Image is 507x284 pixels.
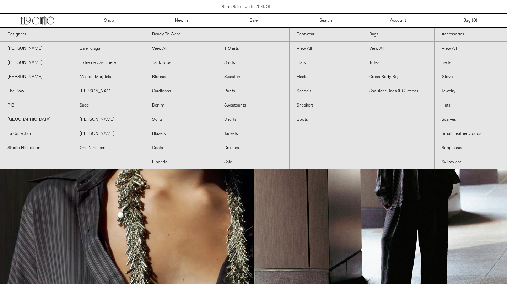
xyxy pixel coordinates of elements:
a: Gloves [435,70,507,84]
a: Pants [217,84,289,98]
a: [PERSON_NAME] [72,127,145,141]
a: Jewelry [435,84,507,98]
a: [PERSON_NAME] [0,42,72,56]
a: Heels [290,70,362,84]
a: [PERSON_NAME] [0,70,72,84]
span: 0 [473,18,476,23]
a: Search [290,14,362,27]
a: New In [145,14,217,27]
a: Shirts [217,56,289,70]
a: Dresses [217,141,289,155]
a: Small Leather Goods [435,127,507,141]
a: View All [362,42,434,56]
a: T-Shirts [217,42,289,56]
a: Ready To Wear [145,28,289,42]
a: Bags [362,28,434,42]
a: View All [435,42,507,56]
a: Lingerie [145,155,217,169]
a: [PERSON_NAME] [72,84,145,98]
a: Sale [217,155,289,169]
a: Shop [73,14,145,27]
a: Designers [0,28,145,42]
a: Studio Nicholson [0,141,72,155]
a: Cross Body Bags [362,70,434,84]
a: The Row [0,84,72,98]
a: Boots [290,113,362,127]
a: Jackets [217,127,289,141]
a: Belts [435,56,507,70]
span: ) [473,17,477,24]
a: [PERSON_NAME] [72,113,145,127]
a: Sandals [290,84,362,98]
a: Sacai [72,98,145,113]
a: Accessories [435,28,507,42]
a: La Collection [0,127,72,141]
a: Extreme Cashmere [72,56,145,70]
a: Sale [217,14,290,27]
a: Blazers [145,127,217,141]
a: View All [145,42,217,56]
a: Footwear [290,28,362,42]
a: Scarves [435,113,507,127]
a: Shop Sale - Up to 70% Off [222,4,272,10]
a: One Nineteen [72,141,145,155]
a: [PERSON_NAME] [0,56,72,70]
a: Coats [145,141,217,155]
a: Totes [362,56,434,70]
a: View All [290,42,362,56]
a: Hats [435,98,507,113]
a: Skirts [145,113,217,127]
a: Sweatpants [217,98,289,113]
a: Blouses [145,70,217,84]
a: Account [362,14,434,27]
a: Cardigans [145,84,217,98]
a: Sweaters [217,70,289,84]
a: Sneakers [290,98,362,113]
a: Tank Tops [145,56,217,70]
a: Maison Margiela [72,70,145,84]
a: Shoulder Bags & Clutches [362,84,434,98]
a: Flats [290,56,362,70]
a: Denim [145,98,217,113]
a: Bag () [434,14,506,27]
a: R13 [0,98,72,113]
a: Sunglasses [435,141,507,155]
a: [GEOGRAPHIC_DATA] [0,113,72,127]
a: Swimwear [435,155,507,169]
a: Balenciaga [72,42,145,56]
a: Shorts [217,113,289,127]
